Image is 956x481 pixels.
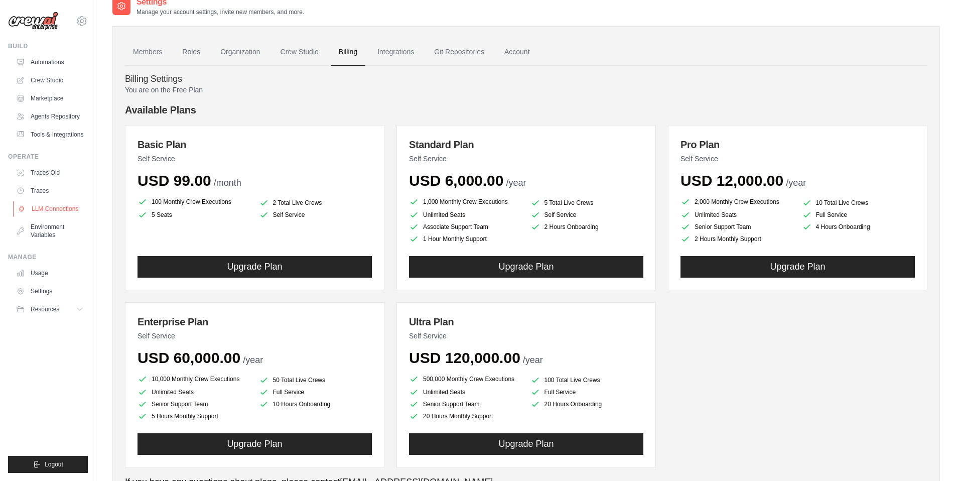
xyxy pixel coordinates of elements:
[906,433,956,481] iframe: Chat Widget
[506,178,526,188] span: /year
[680,138,915,152] h3: Pro Plan
[906,433,956,481] div: Widget de chat
[496,39,538,66] a: Account
[409,349,520,366] span: USD 120,000.00
[409,210,522,220] li: Unlimited Seats
[12,265,88,281] a: Usage
[409,315,643,329] h3: Ultra Plan
[409,399,522,409] li: Senior Support Team
[12,108,88,125] a: Agents Repository
[243,355,263,365] span: /year
[530,375,644,385] li: 100 Total Live Crews
[272,39,327,66] a: Crew Studio
[45,460,63,468] span: Logout
[138,172,211,189] span: USD 99.00
[259,387,372,397] li: Full Service
[409,373,522,385] li: 500,000 Monthly Crew Executions
[125,74,927,85] h4: Billing Settings
[409,172,503,189] span: USD 6,000.00
[680,210,794,220] li: Unlimited Seats
[369,39,422,66] a: Integrations
[138,411,251,421] li: 5 Hours Monthly Support
[212,39,268,66] a: Organization
[138,154,372,164] p: Self Service
[523,355,543,365] span: /year
[12,127,88,143] a: Tools & Integrations
[138,315,372,329] h3: Enterprise Plan
[12,283,88,299] a: Settings
[12,183,88,199] a: Traces
[802,198,915,208] li: 10 Total Live Crews
[530,198,644,208] li: 5 Total Live Crews
[530,399,644,409] li: 20 Hours Onboarding
[138,210,251,220] li: 5 Seats
[12,54,88,70] a: Automations
[138,387,251,397] li: Unlimited Seats
[786,178,806,188] span: /year
[530,387,644,397] li: Full Service
[31,305,59,313] span: Resources
[13,201,89,217] a: LLM Connections
[409,433,643,455] button: Upgrade Plan
[680,256,915,278] button: Upgrade Plan
[12,301,88,317] button: Resources
[12,219,88,243] a: Environment Variables
[409,387,522,397] li: Unlimited Seats
[8,12,58,31] img: Logo
[138,138,372,152] h3: Basic Plan
[138,433,372,455] button: Upgrade Plan
[802,222,915,232] li: 4 Hours Onboarding
[409,331,643,341] p: Self Service
[138,373,251,385] li: 10,000 Monthly Crew Executions
[125,103,927,117] h4: Available Plans
[214,178,241,188] span: /month
[409,196,522,208] li: 1,000 Monthly Crew Executions
[409,154,643,164] p: Self Service
[680,154,915,164] p: Self Service
[12,72,88,88] a: Crew Studio
[680,196,794,208] li: 2,000 Monthly Crew Executions
[12,165,88,181] a: Traces Old
[530,222,644,232] li: 2 Hours Onboarding
[138,399,251,409] li: Senior Support Team
[680,234,794,244] li: 2 Hours Monthly Support
[138,331,372,341] p: Self Service
[259,198,372,208] li: 2 Total Live Crews
[259,399,372,409] li: 10 Hours Onboarding
[138,256,372,278] button: Upgrade Plan
[409,138,643,152] h3: Standard Plan
[409,411,522,421] li: 20 Hours Monthly Support
[8,153,88,161] div: Operate
[530,210,644,220] li: Self Service
[174,39,208,66] a: Roles
[138,196,251,208] li: 100 Monthly Crew Executions
[125,85,927,95] p: You are on the Free Plan
[259,210,372,220] li: Self Service
[426,39,492,66] a: Git Repositories
[136,8,304,16] p: Manage your account settings, invite new members, and more.
[8,42,88,50] div: Build
[409,234,522,244] li: 1 Hour Monthly Support
[12,90,88,106] a: Marketplace
[259,375,372,385] li: 50 Total Live Crews
[680,222,794,232] li: Senior Support Team
[680,172,783,189] span: USD 12,000.00
[331,39,365,66] a: Billing
[125,39,170,66] a: Members
[8,253,88,261] div: Manage
[802,210,915,220] li: Full Service
[409,256,643,278] button: Upgrade Plan
[138,349,240,366] span: USD 60,000.00
[409,222,522,232] li: Associate Support Team
[8,456,88,473] button: Logout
